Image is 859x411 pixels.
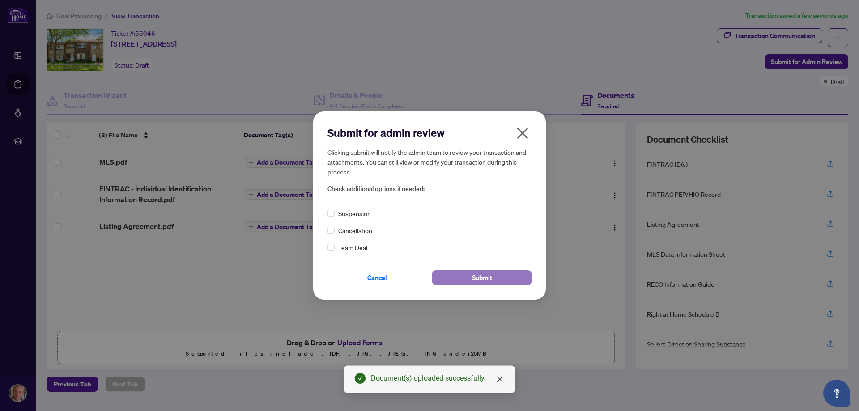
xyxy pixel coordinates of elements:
span: close [496,376,503,383]
div: Domain: [PERSON_NAME][DOMAIN_NAME] [23,23,148,30]
span: Submit [472,271,492,285]
img: logo_orange.svg [14,14,21,21]
img: tab_keywords_by_traffic_grey.svg [89,52,96,59]
h5: Clicking submit will notify the admin team to review your transaction and attachments. You can st... [327,147,532,177]
span: Check additional options if needed: [327,184,532,194]
span: check-circle [355,373,366,384]
span: Cancel [367,271,387,285]
img: website_grey.svg [14,23,21,30]
span: Cancellation [338,225,372,235]
div: Domain Overview [34,53,80,59]
div: Document(s) uploaded successfully. [371,373,504,384]
div: Keywords by Traffic [99,53,151,59]
span: Suspension [338,208,371,218]
button: Cancel [327,270,427,285]
button: Submit [432,270,532,285]
div: v 4.0.25 [25,14,44,21]
button: Open asap [823,380,850,407]
span: close [515,126,530,140]
img: tab_domain_overview_orange.svg [24,52,31,59]
a: Close [495,374,505,384]
h2: Submit for admin review [327,126,532,140]
span: Team Deal [338,242,367,252]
